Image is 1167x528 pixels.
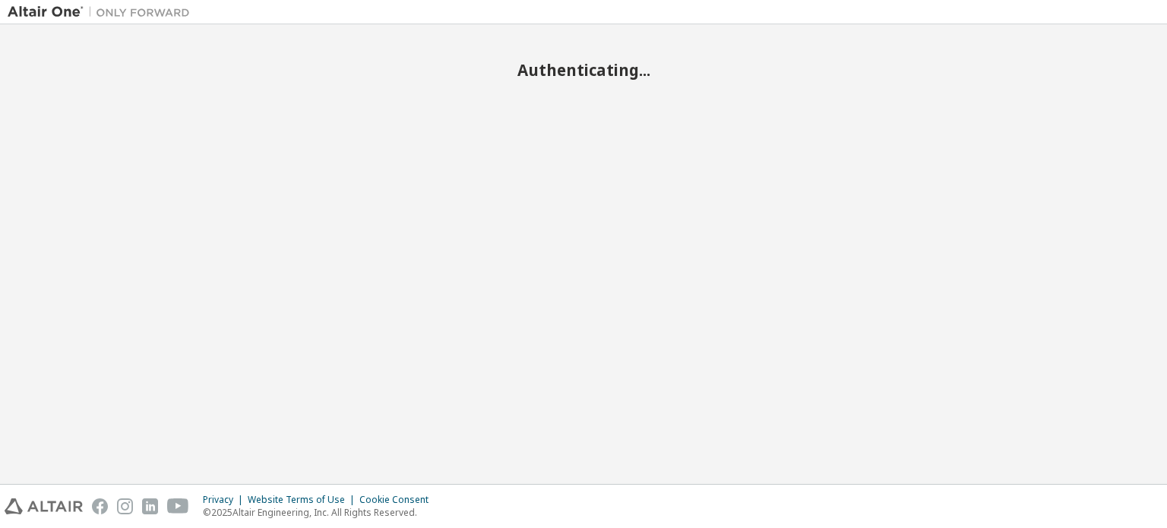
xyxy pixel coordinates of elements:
[5,498,83,514] img: altair_logo.svg
[8,5,198,20] img: Altair One
[203,506,438,519] p: © 2025 Altair Engineering, Inc. All Rights Reserved.
[248,494,359,506] div: Website Terms of Use
[142,498,158,514] img: linkedin.svg
[167,498,189,514] img: youtube.svg
[8,60,1159,80] h2: Authenticating...
[92,498,108,514] img: facebook.svg
[117,498,133,514] img: instagram.svg
[359,494,438,506] div: Cookie Consent
[203,494,248,506] div: Privacy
